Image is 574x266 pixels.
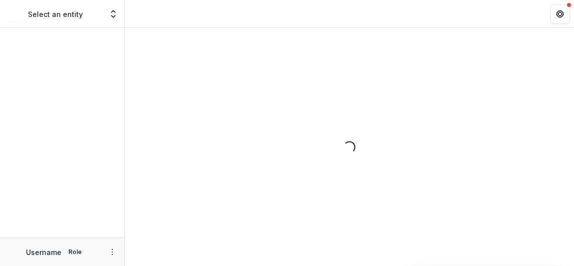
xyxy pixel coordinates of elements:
[106,4,120,24] button: Open entity switcher
[26,247,61,258] p: Username
[65,248,85,257] p: Role
[28,9,83,19] p: Select an entity
[550,4,570,24] button: Get Help
[106,246,118,258] button: More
